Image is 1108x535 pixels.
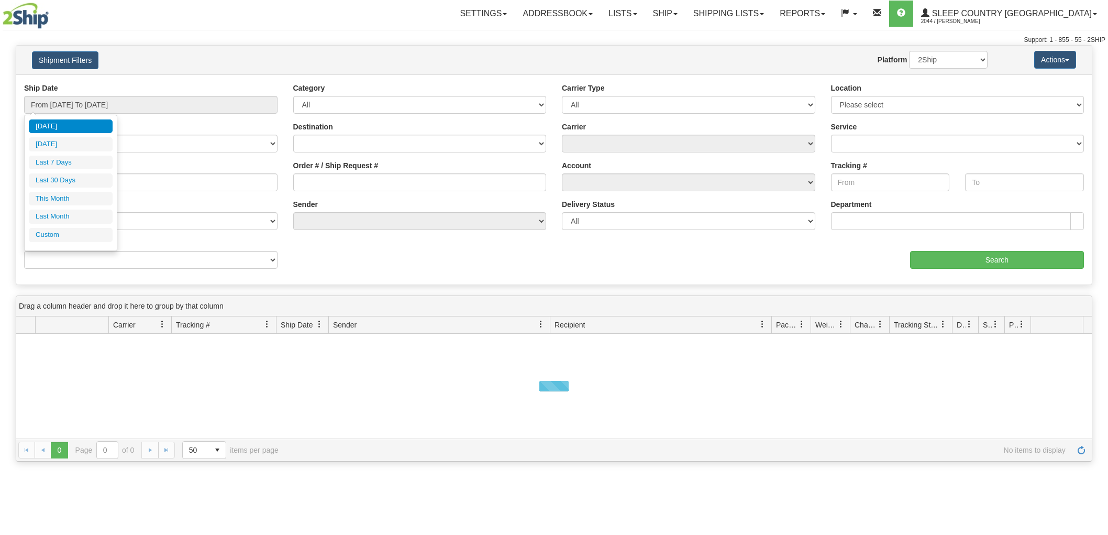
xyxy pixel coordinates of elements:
[831,160,867,171] label: Tracking #
[29,119,113,134] li: [DATE]
[293,160,379,171] label: Order # / Ship Request #
[562,199,615,210] label: Delivery Status
[772,1,833,27] a: Reports
[878,54,907,65] label: Platform
[1009,320,1018,330] span: Pickup Status
[209,442,226,458] span: select
[29,192,113,206] li: This Month
[562,160,591,171] label: Account
[1073,442,1090,458] a: Refresh
[754,315,771,333] a: Recipient filter column settings
[793,315,811,333] a: Packages filter column settings
[1034,51,1076,69] button: Actions
[32,51,98,69] button: Shipment Filters
[24,83,58,93] label: Ship Date
[815,320,837,330] span: Weight
[293,122,333,132] label: Destination
[987,315,1004,333] a: Shipment Issues filter column settings
[281,320,313,330] span: Ship Date
[293,199,318,210] label: Sender
[960,315,978,333] a: Delivery Status filter column settings
[562,122,586,132] label: Carrier
[189,445,203,455] span: 50
[645,1,685,27] a: Ship
[831,199,872,210] label: Department
[29,173,113,188] li: Last 30 Days
[562,83,604,93] label: Carrier Type
[832,315,850,333] a: Weight filter column settings
[913,1,1105,27] a: Sleep Country [GEOGRAPHIC_DATA] 2044 / [PERSON_NAME]
[1084,214,1107,321] iframe: chat widget
[3,36,1105,45] div: Support: 1 - 855 - 55 - 2SHIP
[871,315,889,333] a: Charge filter column settings
[293,446,1066,454] span: No items to display
[293,83,325,93] label: Category
[311,315,328,333] a: Ship Date filter column settings
[29,156,113,170] li: Last 7 Days
[176,320,210,330] span: Tracking #
[532,315,550,333] a: Sender filter column settings
[601,1,645,27] a: Lists
[75,441,135,459] span: Page of 0
[182,441,279,459] span: items per page
[51,442,68,458] span: Page 0
[452,1,515,27] a: Settings
[113,320,136,330] span: Carrier
[29,228,113,242] li: Custom
[182,441,226,459] span: Page sizes drop down
[16,296,1092,316] div: grid grouping header
[685,1,772,27] a: Shipping lists
[894,320,939,330] span: Tracking Status
[258,315,276,333] a: Tracking # filter column settings
[29,137,113,151] li: [DATE]
[921,16,1000,27] span: 2044 / [PERSON_NAME]
[910,251,1084,269] input: Search
[957,320,966,330] span: Delivery Status
[29,210,113,224] li: Last Month
[934,315,952,333] a: Tracking Status filter column settings
[776,320,798,330] span: Packages
[3,3,49,29] img: logo2044.jpg
[983,320,992,330] span: Shipment Issues
[515,1,601,27] a: Addressbook
[153,315,171,333] a: Carrier filter column settings
[831,122,857,132] label: Service
[1013,315,1031,333] a: Pickup Status filter column settings
[965,173,1084,191] input: To
[555,320,585,330] span: Recipient
[831,173,950,191] input: From
[929,9,1092,18] span: Sleep Country [GEOGRAPHIC_DATA]
[831,83,861,93] label: Location
[333,320,357,330] span: Sender
[855,320,877,330] span: Charge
